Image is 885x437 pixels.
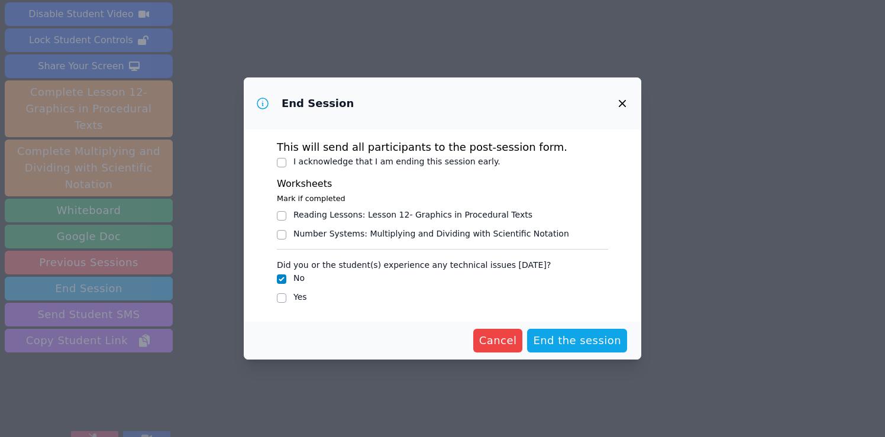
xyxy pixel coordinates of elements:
button: Cancel [473,329,523,352]
label: Yes [293,292,307,302]
button: End the session [527,329,627,352]
span: End the session [533,332,621,349]
h3: End Session [282,96,354,111]
h3: Worksheets [277,177,608,191]
label: I acknowledge that I am ending this session early. [293,157,500,166]
div: Number Systems : Multiplying and Dividing with Scientific Notation [293,228,569,239]
span: Cancel [479,332,517,349]
label: No [293,273,305,283]
p: This will send all participants to the post-session form. [277,139,608,156]
div: Reading Lessons : Lesson 12- Graphics in Procedural Texts [293,209,532,221]
small: Mark if completed [277,194,345,203]
legend: Did you or the student(s) experience any technical issues [DATE]? [277,254,551,272]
